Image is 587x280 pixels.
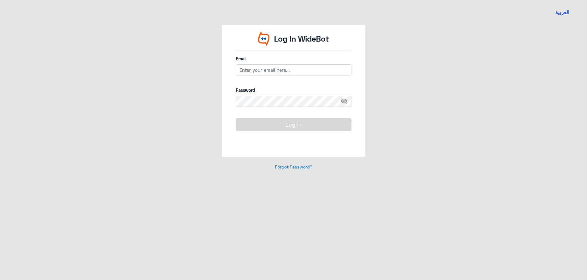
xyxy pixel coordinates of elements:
a: Forgot Password? [275,164,312,169]
p: Log In WideBot [274,33,329,45]
a: Switch language [552,5,573,20]
label: Email [236,55,351,62]
button: Log In [236,118,351,131]
img: Widebot Logo [258,31,270,46]
button: العربية [555,9,569,16]
span: visibility_off [340,96,351,107]
label: Password [236,87,351,93]
input: Enter your email here... [236,64,351,75]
